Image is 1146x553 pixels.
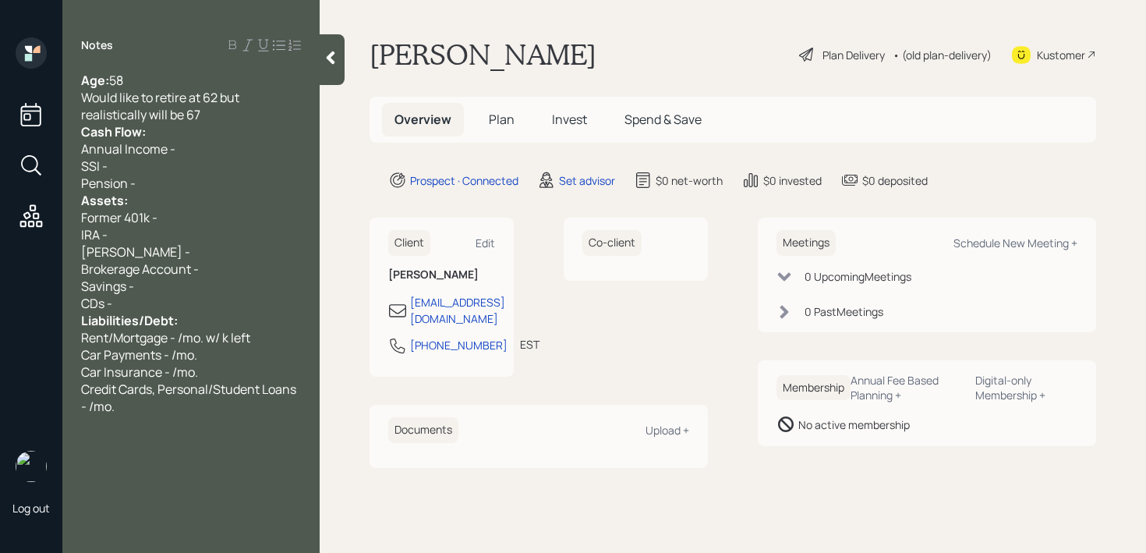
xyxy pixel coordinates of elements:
div: Log out [12,501,50,516]
div: Upload + [646,423,689,438]
span: IRA - [81,226,108,243]
span: Cash Flow: [81,123,146,140]
span: Assets: [81,192,128,209]
div: Digital-only Membership + [975,373,1077,402]
span: Car Payments - /mo. [81,346,197,363]
div: 0 Upcoming Meeting s [805,268,911,285]
h6: Client [388,230,430,256]
span: Annual Income - [81,140,175,158]
div: Annual Fee Based Planning + [851,373,963,402]
div: Edit [476,236,495,250]
div: Plan Delivery [822,47,885,63]
div: • (old plan-delivery) [893,47,992,63]
h6: Co-client [582,230,642,256]
span: Former 401k - [81,209,157,226]
div: $0 invested [763,172,822,189]
span: [PERSON_NAME] - [81,243,190,261]
h6: [PERSON_NAME] [388,268,495,282]
div: No active membership [798,417,910,433]
h6: Membership [776,375,851,401]
span: Invest [552,111,587,128]
span: Pension - [81,175,136,192]
span: Spend & Save [624,111,702,128]
span: Overview [394,111,451,128]
span: Car Insurance - /mo. [81,363,198,381]
div: Prospect · Connected [410,172,518,189]
label: Notes [81,37,113,53]
span: Brokerage Account - [81,261,199,278]
span: CDs - [81,295,112,312]
div: EST [520,336,539,353]
img: retirable_logo.png [16,451,47,482]
div: Schedule New Meeting + [953,236,1077,250]
span: Plan [489,111,515,128]
div: $0 deposited [862,172,928,189]
h1: [PERSON_NAME] [370,37,596,72]
div: Kustomer [1037,47,1085,63]
span: Credit Cards, Personal/Student Loans - /mo. [81,381,299,415]
span: SSI - [81,158,108,175]
span: Savings - [81,278,134,295]
h6: Documents [388,417,458,443]
div: [PHONE_NUMBER] [410,337,508,353]
span: Liabilities/Debt: [81,312,178,329]
span: Age: [81,72,109,89]
span: Rent/Mortgage - /mo. w/ k left [81,329,250,346]
div: [EMAIL_ADDRESS][DOMAIN_NAME] [410,294,505,327]
span: 58 [109,72,123,89]
h6: Meetings [776,230,836,256]
div: 0 Past Meeting s [805,303,883,320]
span: Would like to retire at 62 but realistically will be 67 [81,89,242,123]
div: $0 net-worth [656,172,723,189]
div: Set advisor [559,172,615,189]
